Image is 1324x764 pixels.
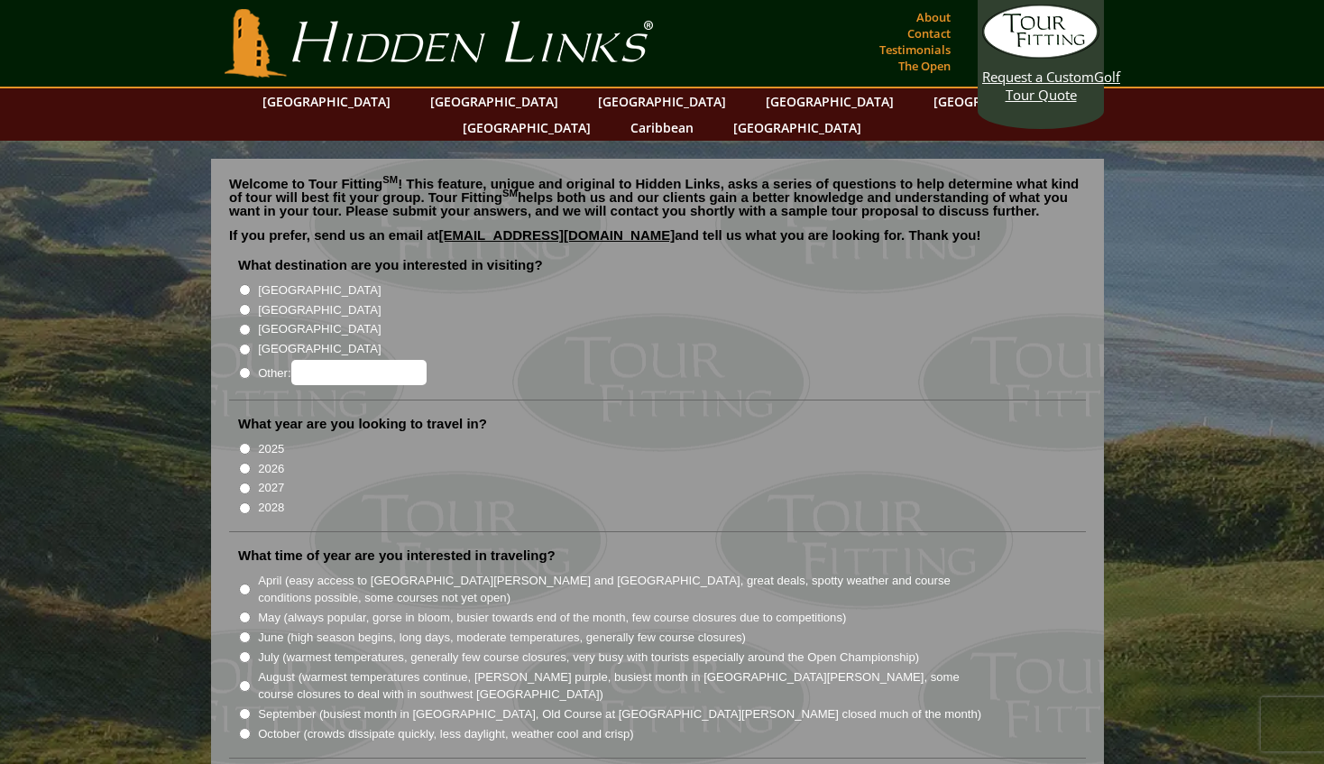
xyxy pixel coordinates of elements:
[238,256,543,274] label: What destination are you interested in visiting?
[258,440,284,458] label: 2025
[258,499,284,517] label: 2028
[238,547,556,565] label: What time of year are you interested in traveling?
[258,460,284,478] label: 2026
[982,68,1094,86] span: Request a Custom
[875,37,955,62] a: Testimonials
[229,228,1086,255] p: If you prefer, send us an email at and tell us what you are looking for. Thank you!
[258,725,634,743] label: October (crowds dissipate quickly, less daylight, weather cool and crisp)
[589,88,735,115] a: [GEOGRAPHIC_DATA]
[912,5,955,30] a: About
[258,320,381,338] label: [GEOGRAPHIC_DATA]
[258,572,983,607] label: April (easy access to [GEOGRAPHIC_DATA][PERSON_NAME] and [GEOGRAPHIC_DATA], great deals, spotty w...
[258,360,426,385] label: Other:
[238,415,487,433] label: What year are you looking to travel in?
[454,115,600,141] a: [GEOGRAPHIC_DATA]
[258,301,381,319] label: [GEOGRAPHIC_DATA]
[229,177,1086,217] p: Welcome to Tour Fitting ! This feature, unique and original to Hidden Links, asks a series of que...
[724,115,870,141] a: [GEOGRAPHIC_DATA]
[924,88,1071,115] a: [GEOGRAPHIC_DATA]
[982,5,1099,104] a: Request a CustomGolf Tour Quote
[258,705,981,723] label: September (busiest month in [GEOGRAPHIC_DATA], Old Course at [GEOGRAPHIC_DATA][PERSON_NAME] close...
[253,88,400,115] a: [GEOGRAPHIC_DATA]
[894,53,955,78] a: The Open
[258,629,746,647] label: June (high season begins, long days, moderate temperatures, generally few course closures)
[421,88,567,115] a: [GEOGRAPHIC_DATA]
[502,188,518,198] sup: SM
[439,227,676,243] a: [EMAIL_ADDRESS][DOMAIN_NAME]
[258,479,284,497] label: 2027
[382,174,398,185] sup: SM
[258,668,983,704] label: August (warmest temperatures continue, [PERSON_NAME] purple, busiest month in [GEOGRAPHIC_DATA][P...
[258,340,381,358] label: [GEOGRAPHIC_DATA]
[757,88,903,115] a: [GEOGRAPHIC_DATA]
[903,21,955,46] a: Contact
[258,281,381,299] label: [GEOGRAPHIC_DATA]
[258,649,919,667] label: July (warmest temperatures, generally few course closures, very busy with tourists especially aro...
[258,609,846,627] label: May (always popular, gorse in bloom, busier towards end of the month, few course closures due to ...
[621,115,703,141] a: Caribbean
[291,360,427,385] input: Other:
